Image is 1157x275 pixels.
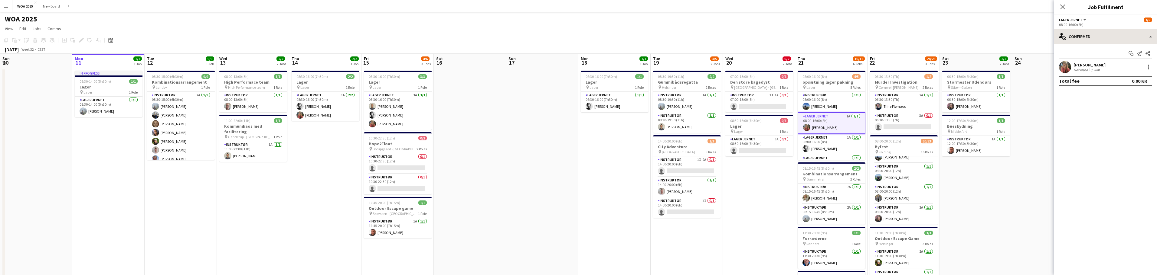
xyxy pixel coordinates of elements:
[133,56,142,61] span: 1/1
[725,115,793,156] app-job-card: 08:30-16:00 (7h30m)0/1Lager Lager1 RoleLager Jernet3A0/108:30-16:00 (7h30m)
[364,132,432,194] app-job-card: 10:30-22:30 (12h)0/2Hope2Float Borupgaard - [GEOGRAPHIC_DATA]2 RolesInstruktør0/110:30-22:30 (12h...
[853,56,865,61] span: 10/11
[292,56,299,61] span: Thu
[798,248,865,269] app-card-role: Instruktør1/111:30-20:30 (9h)[PERSON_NAME]
[17,25,29,33] a: Edit
[364,71,432,130] div: 08:30-16:00 (7h30m)3/3Lager Lager1 RoleLager Jernet3A3/308:30-16:00 (7h30m)[PERSON_NAME][PERSON_N...
[147,71,215,160] app-job-card: 08:30-15:00 (6h30m)9/9Kombinationsarrangement Lyngby1 RoleInstruktør7A9/908:30-15:00 (6h30m)[PERS...
[951,85,972,90] span: Stjær - Galten
[1132,78,1147,84] div: 0.00 KR
[291,59,299,66] span: 14
[364,197,432,238] div: 12:45-20:00 (7h15m)1/1Outdoor Escape game Skovsøen - [GEOGRAPHIC_DATA]1 RoleInstruktør1A1/112:45-...
[418,136,427,140] span: 0/2
[435,59,443,66] span: 16
[152,74,183,79] span: 08:30-15:00 (6h30m)
[798,79,865,85] h3: opsætning lager pakning
[870,144,938,149] h3: Byfest
[219,115,287,162] div: 11:00-22:00 (11h)1/1Kommunikaos med facilitering Ganderup - [GEOGRAPHIC_DATA]1 RoleInstruktør1A1/...
[581,71,649,112] div: 08:30-16:00 (7h30m)1/1Lager Lager1 RoleLager Jernet1/108:30-16:00 (7h30m)[PERSON_NAME]
[870,56,875,61] span: Fri
[147,56,154,61] span: Tue
[1059,78,1080,84] div: Total fee
[274,118,282,123] span: 1/1
[1059,18,1087,22] button: Lager Jernet
[725,79,793,85] h3: Den store kagedyst
[923,241,933,246] span: 3 Roles
[798,162,865,225] div: 08:15-16:45 (8h30m)2/2Kombinationsarrangement Gammelrøj2 RolesInstruktør7A1/108:15-16:45 (8h30m)[...
[869,59,875,66] span: 22
[156,85,167,90] span: Lyngby
[219,56,227,61] span: Wed
[219,92,287,112] app-card-role: Instruktør1/108:00-13:00 (5h)[PERSON_NAME]
[292,92,359,121] app-card-role: Lager Jernet1A2/208:30-16:00 (7h30m)[PERSON_NAME][PERSON_NAME]
[924,74,933,79] span: 1/2
[996,129,1005,134] span: 1 Role
[780,129,788,134] span: 1 Role
[417,147,427,151] span: 2 Roles
[852,241,861,246] span: 1 Role
[351,62,358,66] div: 1 Job
[725,136,793,156] app-card-role: Lager Jernet3A0/108:30-16:00 (7h30m)
[75,56,83,61] span: Mon
[798,134,865,155] app-card-role: Lager Jernet1A1/108:00-16:00 (8h)[PERSON_NAME]
[364,92,432,130] app-card-role: Lager Jernet3A3/308:30-16:00 (7h30m)[PERSON_NAME][PERSON_NAME][PERSON_NAME]
[870,92,938,112] app-card-role: Instruktør2A1/106:30-13:30 (7h)Trine Flørnæss
[798,171,865,177] h3: Kombinationsarrangement
[725,56,733,61] span: Wed
[146,59,154,66] span: 12
[725,92,793,112] app-card-role: Instruktør1I1A0/107:00-15:00 (8h)
[364,218,432,238] app-card-role: Instruktør1A1/112:45-20:00 (7h15m)[PERSON_NAME]
[942,71,1010,112] app-job-card: 06:30-15:00 (8h30m)1/1Stormester Udendørs Stjær - Galten1 RoleInstruktør1/106:30-15:00 (8h30m)[PE...
[725,123,793,129] h3: Lager
[147,79,215,85] h3: Kombinationsarrangement
[653,92,721,112] app-card-role: Instruktør1A1/108:30-19:30 (11h)[PERSON_NAME]
[20,47,35,52] span: Week 32
[640,62,648,66] div: 1 Job
[1054,29,1157,44] div: Confirmed
[730,74,755,79] span: 07:00-15:00 (8h)
[780,85,788,90] span: 1 Role
[802,166,834,171] span: 08:15-16:45 (8h30m)
[45,25,64,33] a: Comms
[653,56,660,61] span: Tue
[870,184,938,204] app-card-role: Instruktør1/108:00-20:00 (12h)[PERSON_NAME]
[277,62,286,66] div: 2 Jobs
[653,135,721,218] div: 14:00-20:00 (6h)1/3City Adventure [GEOGRAPHIC_DATA]3 RolesInstruktør1I2A0/114:00-20:00 (6h) Instr...
[134,62,142,66] div: 1 Job
[879,241,893,246] span: Helsingør
[219,79,287,85] h3: High Performace team
[292,71,359,121] app-job-card: 08:30-16:00 (7h30m)2/2Lager Lager1 RoleLager Jernet1A2/208:30-16:00 (7h30m)[PERSON_NAME][PERSON_N...
[852,166,861,171] span: 2/2
[436,56,443,61] span: Sat
[418,200,427,205] span: 1/1
[228,135,273,139] span: Ganderup - [GEOGRAPHIC_DATA]
[653,79,721,85] h3: Gummibådsregatta
[224,74,249,79] span: 08:00-13:00 (5h)
[653,71,721,133] app-job-card: 08:30-19:30 (11h)2/2Gummibådsregatta Helsingør2 RolesInstruktør1A1/108:30-19:30 (11h)[PERSON_NAME...
[798,112,865,134] app-card-role: Lager Jernet1A1/108:00-16:00 (8h)[PERSON_NAME]
[925,56,937,61] span: 24/28
[2,59,10,66] span: 10
[996,85,1005,90] span: 1 Role
[852,231,861,235] span: 1/1
[586,74,617,79] span: 08:30-16:00 (7h30m)
[997,74,1005,79] span: 1/1
[706,85,716,90] span: 2 Roles
[32,26,41,31] span: Jobs
[875,231,906,235] span: 11:30-19:00 (7h30m)
[942,115,1010,156] div: 12:00-17:30 (5h30m)1/1Bueskydning Middelfart1 RoleInstruktør1A1/112:00-17:30 (5h30m)[PERSON_NAME]
[421,62,431,66] div: 3 Jobs
[797,59,805,66] span: 21
[870,135,938,225] div: 08:00-20:00 (12h)20/23Byfest Kolding16 Roles Instruktør1/108:00-20:00 (12h)[PERSON_NAME]Instruktø...
[923,85,933,90] span: 2 Roles
[218,59,227,66] span: 13
[276,56,285,61] span: 2/2
[708,139,716,143] span: 1/3
[780,74,788,79] span: 0/1
[5,26,13,31] span: View
[653,144,721,149] h3: City Adventure
[83,90,92,94] span: Lager
[798,71,865,160] app-job-card: 08:00-16:00 (8h)4/5opsætning lager pakning Lager5 RolesInstruktør1/108:00-16:00 (8h)[PERSON_NAME]...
